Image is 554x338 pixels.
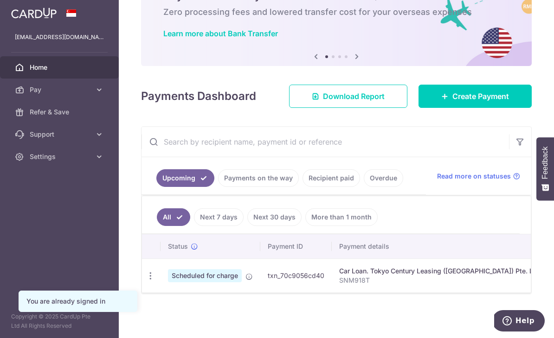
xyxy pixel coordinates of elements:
iframe: Opens a widget where you can find more information [494,310,545,333]
img: CardUp [11,7,57,19]
span: Feedback [541,146,549,179]
p: [EMAIL_ADDRESS][DOMAIN_NAME] [15,33,104,42]
a: Read more on statuses [437,172,520,181]
p: SNM918T [339,276,541,285]
span: Home [30,63,91,72]
a: Learn more about Bank Transfer [163,29,278,38]
span: Support [30,130,91,139]
span: Read more on statuses [437,172,511,181]
a: Upcoming [156,169,214,187]
a: Download Report [289,85,407,108]
div: You are already signed in [26,297,129,306]
a: More than 1 month [305,208,378,226]
a: Overdue [364,169,403,187]
span: Scheduled for charge [168,269,242,282]
h6: Zero processing fees and lowered transfer cost for your overseas expenses [163,7,509,18]
a: Payments on the way [218,169,299,187]
h4: Payments Dashboard [141,88,256,105]
a: All [157,208,190,226]
a: Next 7 days [194,208,244,226]
input: Search by recipient name, payment id or reference [142,127,509,157]
span: Status [168,242,188,251]
td: txn_70c9056cd40 [260,258,332,292]
button: Feedback - Show survey [536,137,554,200]
span: Refer & Save [30,107,91,117]
span: Settings [30,152,91,161]
th: Payment details [332,234,549,258]
a: Recipient paid [303,169,360,187]
span: Pay [30,85,91,94]
a: Next 30 days [247,208,302,226]
th: Payment ID [260,234,332,258]
span: Create Payment [452,91,509,102]
span: Download Report [323,91,385,102]
div: Car Loan. Tokyo Century Leasing ([GEOGRAPHIC_DATA]) Pte. Ltd. [339,266,541,276]
a: Create Payment [419,85,532,108]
